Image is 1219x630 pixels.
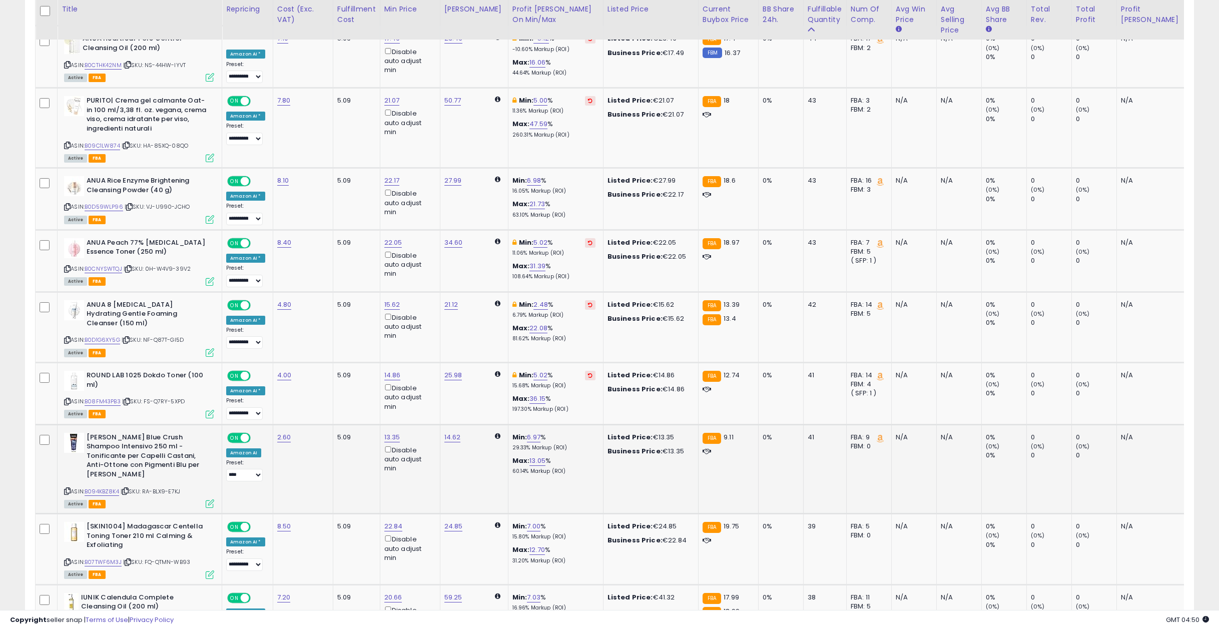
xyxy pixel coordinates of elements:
[896,4,932,25] div: Avg Win Price
[986,44,1000,52] small: (0%)
[607,4,694,15] div: Listed Price
[724,314,736,323] span: 13.4
[607,48,663,58] b: Business Price:
[64,34,214,81] div: ASIN:
[941,176,974,185] div: N/A
[87,371,208,392] b: ROUND LAB 1025 Dokdo Toner (100 ml)
[527,521,540,531] a: 7.00
[607,300,653,309] b: Listed Price:
[277,4,329,25] div: Cost (Exc. VAT)
[512,324,595,342] div: %
[337,371,372,380] div: 5.09
[763,238,796,247] div: 0%
[529,456,545,466] a: 13.05
[1076,300,1116,309] div: 0
[808,300,839,309] div: 42
[64,96,214,161] div: ASIN:
[808,96,839,105] div: 43
[384,250,432,279] div: Disable auto adjust min
[527,176,541,186] a: 6.98
[512,4,599,25] div: Profit [PERSON_NAME] on Min/Max
[529,199,545,209] a: 21.73
[1076,318,1116,327] div: 0
[512,323,530,333] b: Max:
[1031,389,1071,398] div: 0
[384,46,432,75] div: Disable auto adjust min
[607,190,663,199] b: Business Price:
[851,238,884,247] div: FBA: 7
[249,372,265,380] span: OFF
[384,521,403,531] a: 22.84
[986,96,1026,105] div: 0%
[529,545,545,555] a: 12.70
[85,336,120,344] a: B0D1G6XY5G
[941,238,974,247] div: N/A
[226,254,265,263] div: Amazon AI *
[986,115,1026,124] div: 0%
[851,247,884,256] div: FBM: 5
[512,382,595,389] p: 15.68% Markup (ROI)
[64,238,214,285] div: ASIN:
[64,371,84,391] img: 219o3kz-LoL._SL40_.jpg
[277,300,292,310] a: 4.80
[85,558,122,566] a: B07TWF6M3J
[277,521,291,531] a: 8.50
[941,4,977,36] div: Avg Selling Price
[249,97,265,106] span: OFF
[607,370,653,380] b: Listed Price:
[703,238,721,249] small: FBA
[444,370,462,380] a: 25.98
[512,312,595,319] p: 6.79% Markup (ROI)
[724,370,740,380] span: 12.74
[64,96,84,116] img: 3158IFWyg6L._SL40_.jpg
[64,216,87,224] span: All listings currently available for purchase on Amazon
[851,300,884,309] div: FBA: 14
[808,4,842,25] div: Fulfillable Quantity
[512,120,595,138] div: %
[607,110,663,119] b: Business Price:
[1031,4,1067,25] div: Total Rev.
[1031,53,1071,62] div: 0
[512,335,595,342] p: 81.62% Markup (ROI)
[64,371,214,417] div: ASIN:
[226,316,265,325] div: Amazon AI *
[607,238,691,247] div: €22.05
[941,371,974,380] div: N/A
[1031,238,1071,247] div: 0
[1031,115,1071,124] div: 0
[249,239,265,247] span: OFF
[1076,389,1116,398] div: 0
[986,106,1000,114] small: (0%)
[851,34,884,43] div: FBA: 17
[62,4,218,15] div: Title
[986,248,1000,256] small: (0%)
[724,176,736,185] span: 18.6
[1031,96,1071,105] div: 0
[1031,186,1045,194] small: (0%)
[986,186,1000,194] small: (0%)
[607,252,691,261] div: €22.05
[1076,176,1116,185] div: 0
[724,96,730,105] span: 18
[1076,371,1116,380] div: 0
[529,261,545,271] a: 31.39
[529,323,547,333] a: 22.08
[986,371,1026,380] div: 0%
[512,70,595,77] p: 44.64% Markup (ROI)
[986,380,1000,388] small: (0%)
[607,385,691,394] div: €14.86
[851,176,884,185] div: FBA: 16
[226,203,265,225] div: Preset:
[896,371,929,380] div: N/A
[986,25,992,34] small: Avg BB Share.
[512,176,527,185] b: Min:
[986,300,1026,309] div: 0%
[89,349,106,357] span: FBA
[64,593,79,613] img: 31GXr3H3tVL._SL40_.jpg
[226,327,265,349] div: Preset:
[607,238,653,247] b: Listed Price:
[130,615,174,624] a: Privacy Policy
[83,34,204,55] b: ANUA Heartleaf Pore Control Cleansing Oil (200 ml)
[703,4,754,25] div: Current Buybox Price
[384,238,402,248] a: 22.05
